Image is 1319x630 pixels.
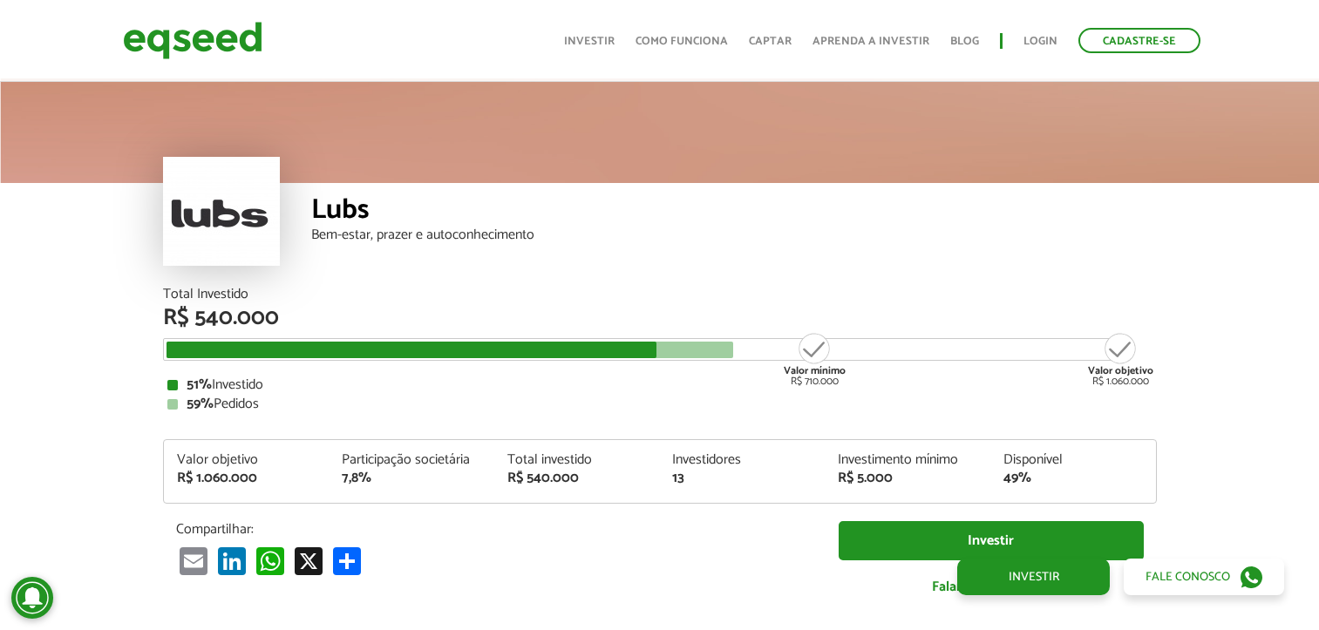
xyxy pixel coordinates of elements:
a: Blog [950,36,979,47]
div: Investido [167,378,1152,392]
div: R$ 540.000 [163,307,1157,329]
a: Investir [839,521,1144,560]
div: Lubs [311,196,1157,228]
div: 13 [672,471,812,485]
div: 7,8% [342,471,481,485]
img: EqSeed [123,17,262,64]
a: LinkedIn [214,546,249,575]
a: Como funciona [636,36,728,47]
div: R$ 710.000 [782,331,847,387]
a: Fale conosco [1124,559,1284,595]
div: Total Investido [163,288,1157,301]
a: Compartilhar [330,546,364,575]
a: Captar [749,36,792,47]
p: Compartilhar: [176,521,812,538]
a: X [291,546,326,575]
div: 49% [1003,471,1143,485]
a: Cadastre-se [1078,28,1200,53]
a: Login [1023,36,1057,47]
strong: Valor objetivo [1088,362,1153,379]
a: Aprenda a investir [812,36,929,47]
div: R$ 1.060.000 [177,471,316,485]
strong: Valor mínimo [784,362,846,379]
div: Investimento mínimo [838,453,977,467]
div: R$ 5.000 [838,471,977,485]
div: Participação societária [342,453,481,467]
a: Investir [957,559,1110,595]
a: WhatsApp [253,546,288,575]
div: Investidores [672,453,812,467]
div: R$ 540.000 [507,471,647,485]
a: Email [176,546,211,575]
strong: 51% [187,373,212,396]
a: Falar com a EqSeed [839,569,1144,605]
div: Pedidos [167,397,1152,411]
div: Valor objetivo [177,453,316,467]
div: Disponível [1003,453,1143,467]
div: Bem-estar, prazer e autoconhecimento [311,228,1157,242]
strong: 59% [187,392,214,416]
div: R$ 1.060.000 [1088,331,1153,387]
a: Investir [564,36,615,47]
div: Total investido [507,453,647,467]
